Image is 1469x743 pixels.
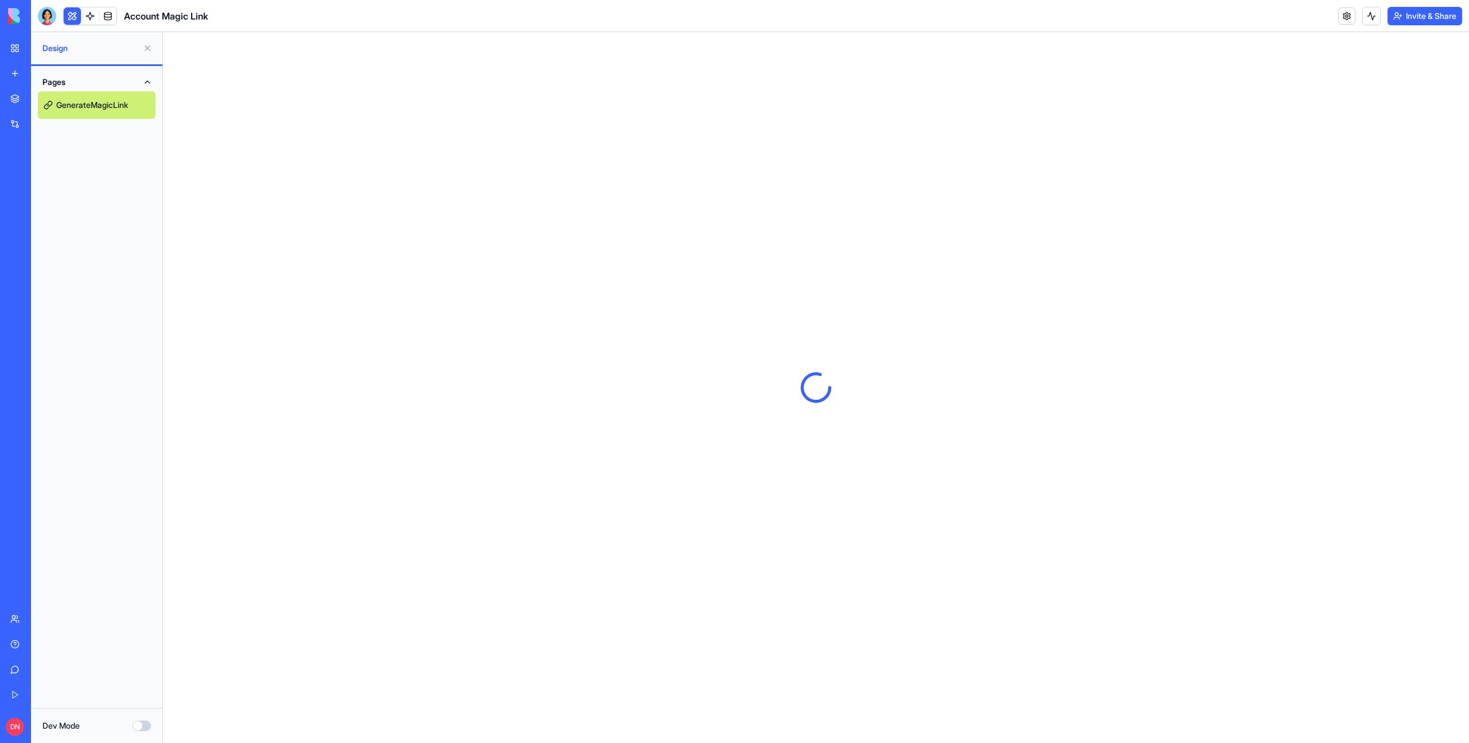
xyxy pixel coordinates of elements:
[42,42,138,54] span: Design
[8,8,79,24] img: logo
[124,9,208,23] span: Account Magic Link
[6,718,24,736] span: DN
[42,720,80,732] label: Dev Mode
[1388,7,1462,25] button: Invite & Share
[38,91,156,119] a: GenerateMagicLink
[38,73,156,91] button: Pages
